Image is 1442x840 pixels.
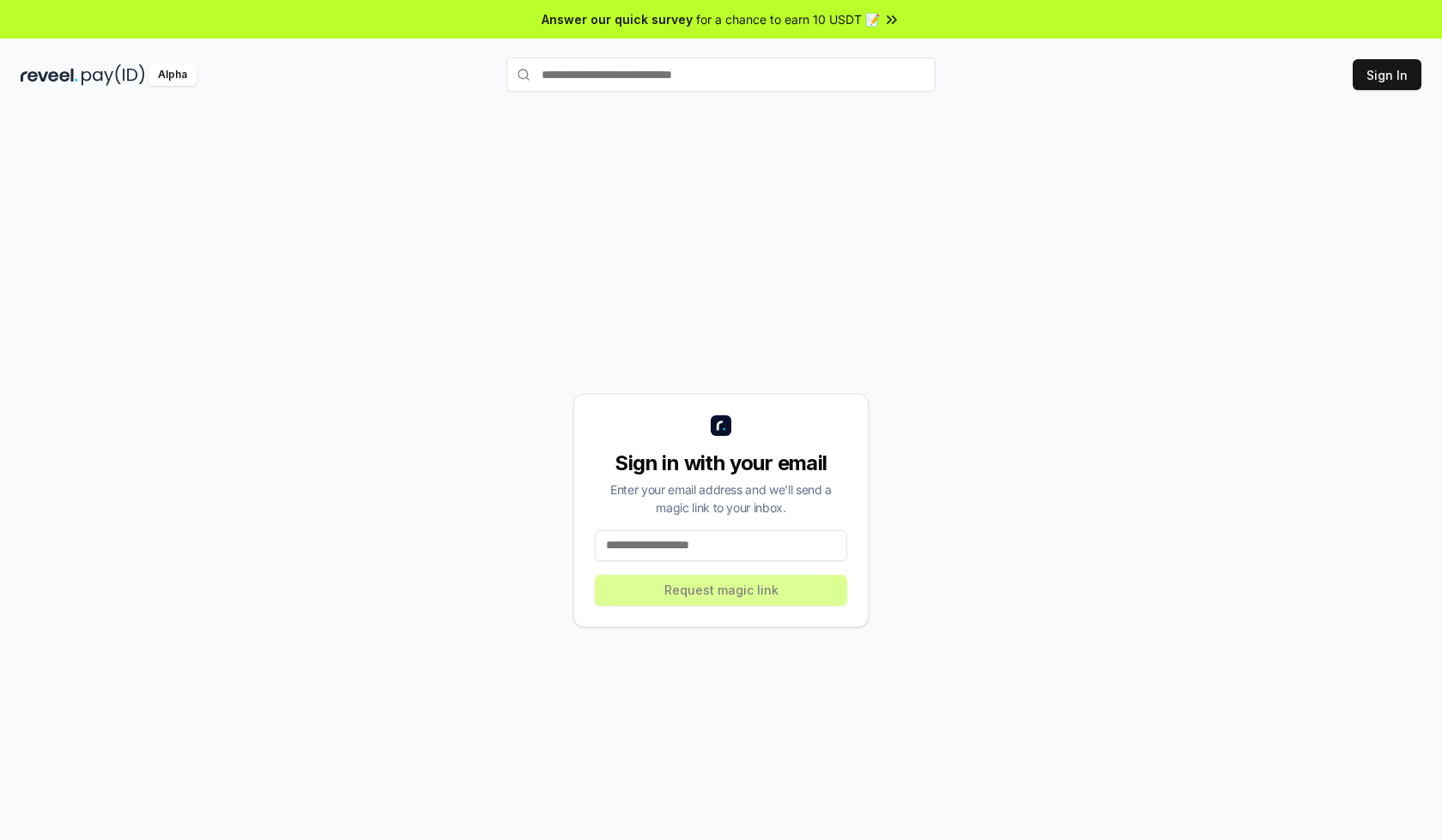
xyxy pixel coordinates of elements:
[21,64,78,86] img: reveel_dark
[542,10,693,28] span: Answer our quick survey
[148,64,197,86] div: Alpha
[82,64,145,86] img: pay_id
[595,450,847,477] div: Sign in with your email
[696,10,880,28] span: for a chance to earn 10 USDT 📝
[711,415,731,436] img: logo_small
[1353,59,1421,90] button: Sign In
[595,480,847,517] div: Enter your email address and we’ll send a magic link to your inbox.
